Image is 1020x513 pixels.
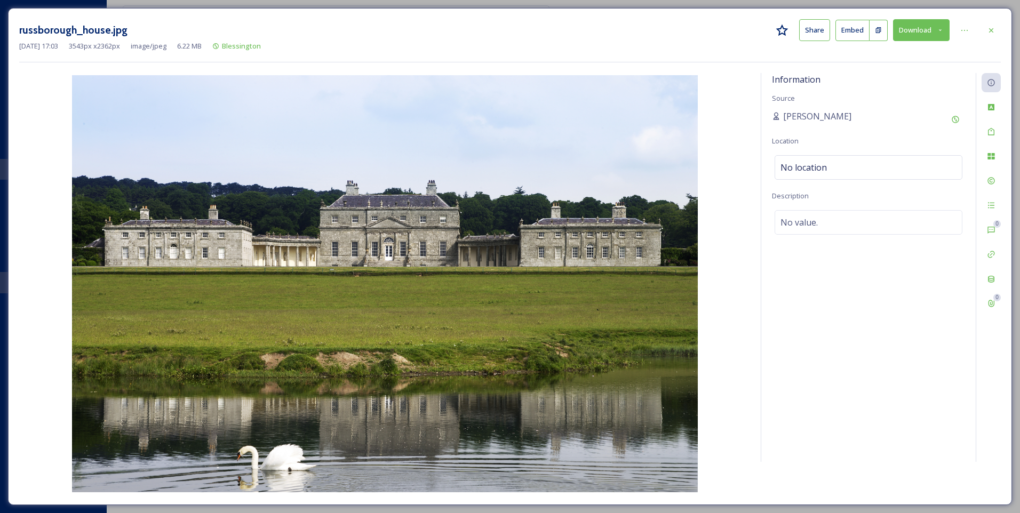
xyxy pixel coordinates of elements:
span: Location [772,136,799,146]
span: 3543 px x 2362 px [69,41,120,51]
span: No location [780,161,827,174]
span: [DATE] 17:03 [19,41,58,51]
span: No value. [780,216,818,229]
img: russborough_house.jpg [19,75,750,492]
span: Information [772,74,820,85]
span: image/jpeg [131,41,166,51]
button: Embed [835,20,870,41]
span: Blessington [222,41,261,51]
span: Source [772,93,795,103]
span: 6.22 MB [177,41,202,51]
span: [PERSON_NAME] [783,110,851,123]
div: 0 [993,294,1001,301]
button: Download [893,19,950,41]
div: 0 [993,220,1001,228]
span: Description [772,191,809,201]
button: Share [799,19,830,41]
h3: russborough_house.jpg [19,22,127,38]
